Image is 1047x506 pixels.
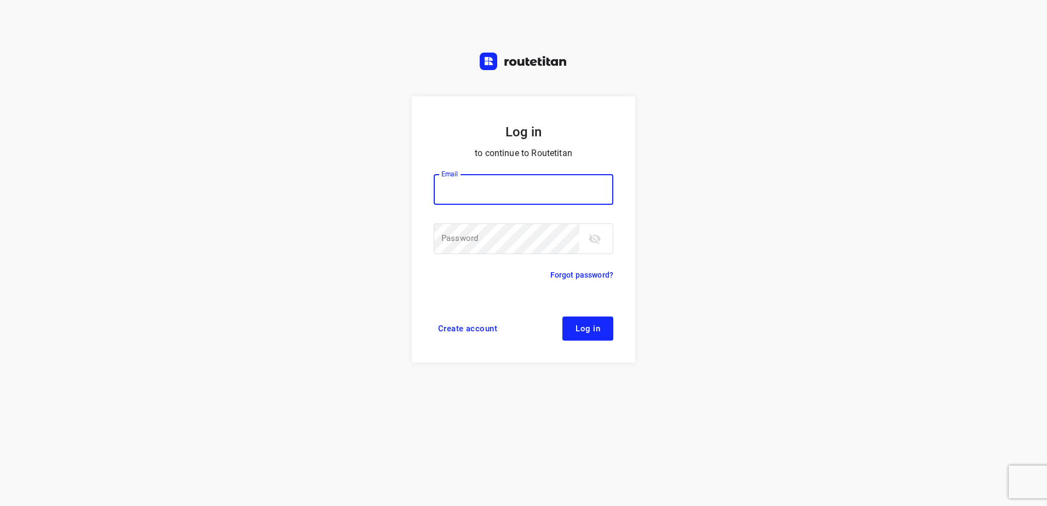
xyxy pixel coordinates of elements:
[434,146,613,161] p: to continue to Routetitan
[438,324,497,333] span: Create account
[480,53,567,70] img: Routetitan
[434,123,613,141] h5: Log in
[480,53,567,73] a: Routetitan
[562,317,613,341] button: Log in
[584,228,606,250] button: toggle password visibility
[550,268,613,281] a: Forgot password?
[434,317,502,341] a: Create account
[576,324,600,333] span: Log in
